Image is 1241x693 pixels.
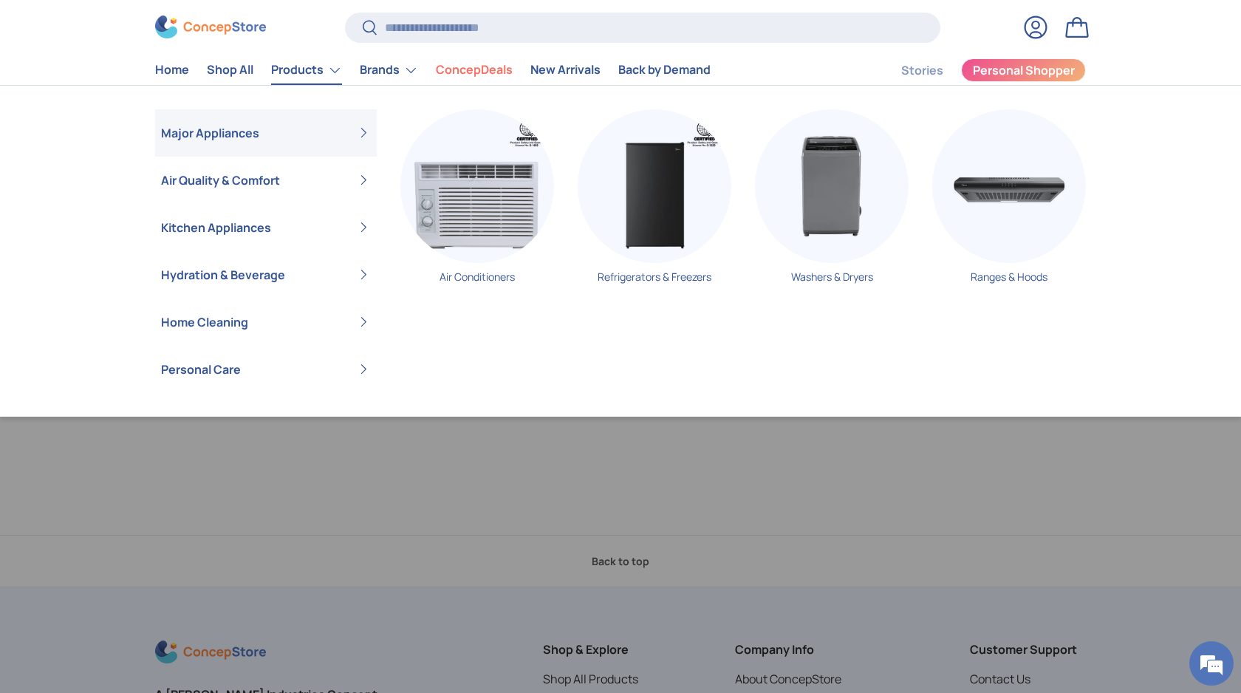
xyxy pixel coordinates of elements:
a: New Arrivals [530,56,601,85]
a: Personal Shopper [961,58,1086,82]
a: ConcepDeals [436,56,513,85]
a: Home [155,56,189,85]
nav: Secondary [866,55,1086,85]
summary: Brands [351,55,427,85]
nav: Primary [155,55,711,85]
img: ConcepStore [155,16,266,39]
a: Shop All [207,56,253,85]
summary: Products [262,55,351,85]
a: Stories [901,56,943,85]
span: Personal Shopper [973,65,1075,77]
a: Back by Demand [618,56,711,85]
